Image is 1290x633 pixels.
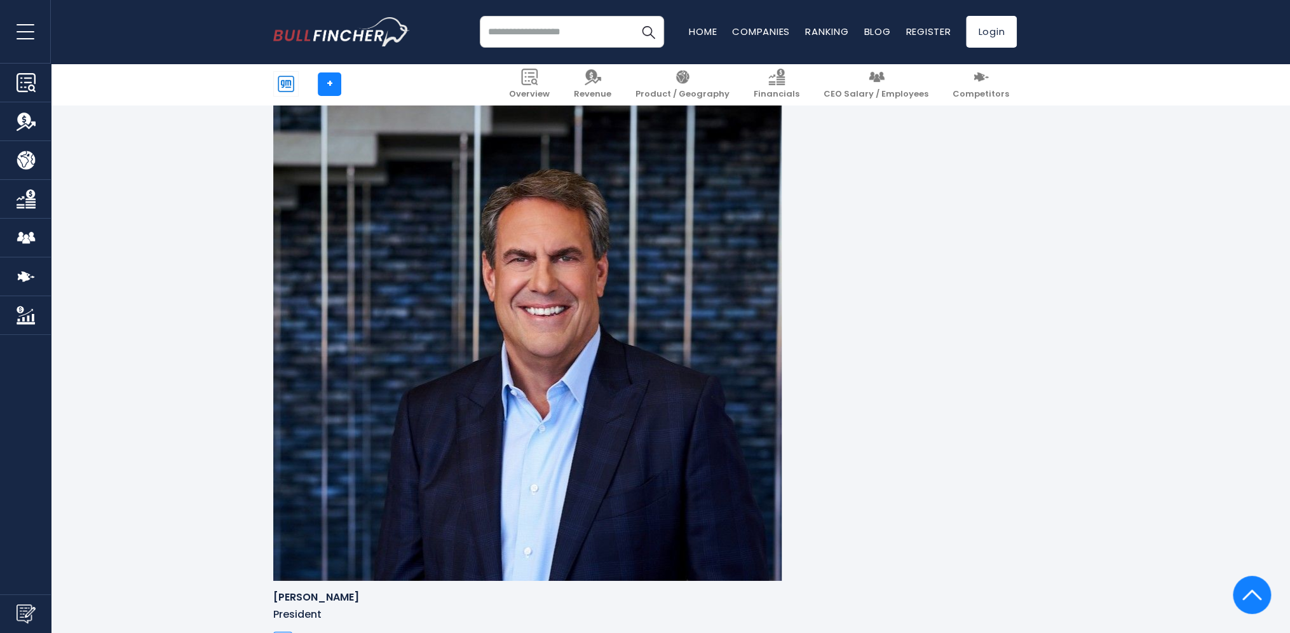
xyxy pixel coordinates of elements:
img: GM logo [274,72,298,96]
a: Product / Geography [628,64,737,105]
span: Revenue [574,89,611,100]
span: Product / Geography [635,89,730,100]
a: Competitors [945,64,1017,105]
a: Blog [864,25,890,38]
a: CEO Salary / Employees [816,64,936,105]
a: Go to homepage [273,17,410,46]
img: Mark Reuss [273,72,782,581]
a: Home [689,25,717,38]
a: Ranking [805,25,848,38]
img: bullfincher logo [273,17,410,46]
a: Login [966,16,1017,48]
a: Financials [746,64,807,105]
button: Search [632,16,664,48]
a: Revenue [566,64,619,105]
span: Overview [509,89,550,100]
a: Register [906,25,951,38]
span: CEO Salary / Employees [824,89,928,100]
span: Financials [754,89,799,100]
span: Competitors [953,89,1009,100]
p: President [273,608,1017,622]
a: + [318,72,341,96]
a: Overview [501,64,557,105]
a: Companies [732,25,790,38]
h6: [PERSON_NAME] [273,591,1017,603]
